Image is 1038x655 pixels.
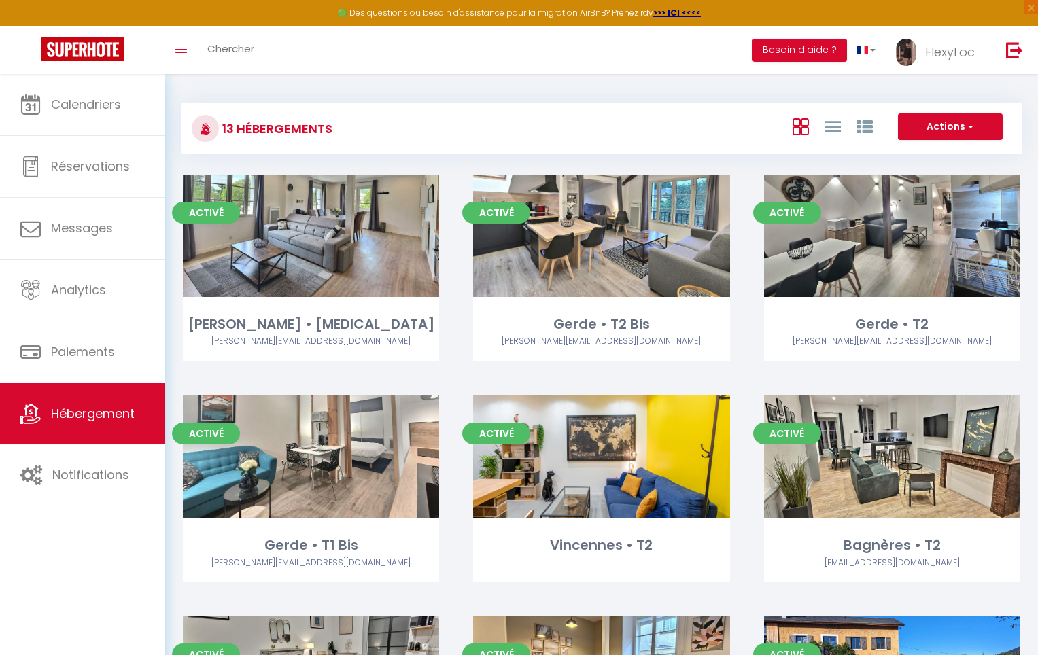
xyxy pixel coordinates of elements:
a: ... FlexyLoc [886,26,992,74]
img: Super Booking [41,37,124,61]
span: Hébergement [51,405,135,422]
span: Notifications [52,466,129,483]
span: Activé [462,423,530,444]
div: Bagnères • T2 [764,535,1020,556]
div: Airbnb [764,556,1020,569]
div: Airbnb [183,556,439,569]
span: Activé [753,423,821,444]
a: >>> ICI <<<< [653,7,701,18]
button: Besoin d'aide ? [752,39,847,62]
a: Vue en Box [793,115,809,137]
div: Airbnb [473,335,729,348]
span: Réservations [51,158,130,175]
span: Analytics [51,281,106,298]
span: Activé [172,423,240,444]
a: Chercher [197,26,264,74]
img: logout [1006,41,1023,58]
div: [PERSON_NAME] • [MEDICAL_DATA] [183,314,439,335]
span: Chercher [207,41,254,56]
span: Activé [462,202,530,224]
div: Airbnb [183,335,439,348]
a: Vue par Groupe [857,115,873,137]
div: Vincennes • T2 [473,535,729,556]
span: FlexyLoc [925,43,975,60]
div: Gerde • T2 [764,314,1020,335]
span: Calendriers [51,96,121,113]
div: Gerde • T1 Bis [183,535,439,556]
h3: 13 Hébergements [219,113,332,144]
div: Gerde • T2 Bis [473,314,729,335]
span: Paiements [51,343,115,360]
img: ... [896,39,916,66]
span: Messages [51,219,113,236]
div: Airbnb [764,335,1020,348]
button: Actions [898,113,1003,141]
a: Vue en Liste [825,115,841,137]
span: Activé [172,202,240,224]
span: Activé [753,202,821,224]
